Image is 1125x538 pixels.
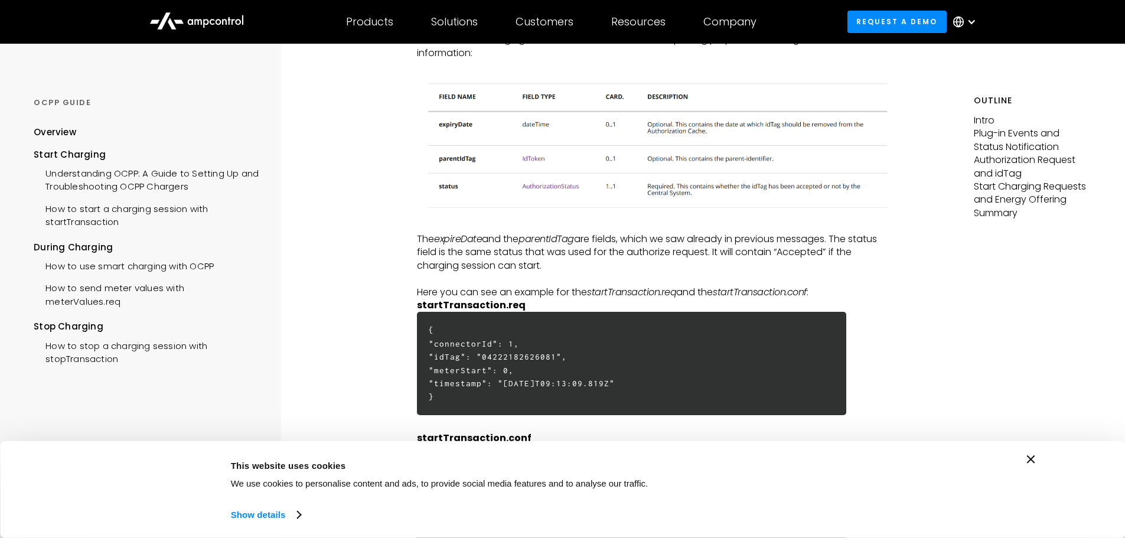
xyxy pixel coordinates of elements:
[417,418,894,431] p: ‍
[974,127,1091,154] p: Plug-in Events and Status Notification
[974,154,1091,180] p: Authorization Request and idTag
[34,334,259,369] a: How to stop a charging session with stopTransaction
[974,180,1091,207] p: Start Charging Requests and Energy Offering
[417,272,894,285] p: ‍
[713,285,807,299] em: startTransaction.conf
[231,506,301,524] a: Show details
[231,478,648,488] span: We use cookies to personalise content and ads, to provide social media features and to analyse ou...
[431,15,478,28] div: Solutions
[434,232,482,246] em: expireDate
[417,299,894,312] p: ‍
[417,60,894,73] p: ‍
[34,320,259,333] div: Stop Charging
[516,15,573,28] div: Customers
[34,254,214,276] a: How to use smart charging with OCPP
[34,241,259,254] div: During Charging
[974,94,1091,107] h5: Outline
[34,276,259,311] a: How to send meter values with meterValues.req
[703,15,756,28] div: Company
[836,455,1005,490] button: Okay
[417,220,894,233] p: ‍
[417,233,894,272] p: The and the are fields, which we saw already in previous messages. The status field is the same s...
[417,286,894,299] p: Here you can see an example for the and the :
[519,232,574,246] em: parentIdTag
[34,161,259,197] a: Understanding OCPP: A Guide to Setting Up and Troubleshooting OCPP Chargers
[34,197,259,232] a: How to start a charging session with startTransaction
[417,298,526,312] strong: startTransaction.req
[587,285,676,299] em: startTransaction.req
[974,114,1091,127] p: Intro
[417,73,894,214] img: OCPP idTagInfo message fields
[34,97,259,108] div: OCPP GUIDE
[611,15,666,28] div: Resources
[974,207,1091,220] p: Summary
[1027,455,1035,464] button: Close banner
[34,126,76,148] a: Overview
[231,458,810,472] div: This website uses cookies
[346,15,393,28] div: Products
[417,431,531,445] strong: startTransaction.conf
[847,11,947,32] a: Request a demo
[34,148,259,161] div: Start Charging
[34,126,76,139] div: Overview
[417,312,846,415] h6: { "connectorId": 1, "idTag": "04222182626081", "meterStart": 0, "timestamp": "[DATE]T09:13:09.819...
